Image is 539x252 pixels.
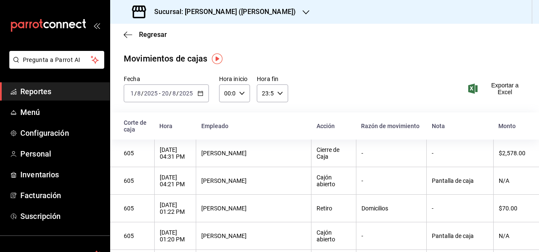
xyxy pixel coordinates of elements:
[160,229,191,243] div: [DATE] 01:20 PM
[219,76,250,82] label: Hora inicio
[139,31,167,39] span: Regresar
[144,90,158,97] input: ----
[20,210,103,222] span: Suscripción
[317,229,350,243] div: Cajón abierto
[361,177,421,184] div: -
[161,90,169,97] input: --
[201,205,306,212] div: [PERSON_NAME]
[124,177,149,184] div: 605
[196,112,311,140] th: Empleado
[172,90,176,97] input: --
[20,106,103,118] span: Menú
[176,90,179,97] span: /
[134,90,137,97] span: /
[201,177,306,184] div: [PERSON_NAME]
[499,150,525,157] div: $2,578.00
[201,232,306,239] div: [PERSON_NAME]
[356,112,426,140] th: Razón de movimiento
[160,202,191,215] div: [DATE] 01:22 PM
[427,112,494,140] th: Nota
[499,232,525,239] div: N/A
[201,150,306,157] div: [PERSON_NAME]
[20,169,103,180] span: Inventarios
[6,62,104,70] a: Pregunta a Parrot AI
[432,177,488,184] div: Pantalla de caja
[493,112,539,140] th: Monto
[124,52,208,65] div: Movimientos de cajas
[160,174,191,188] div: [DATE] 04:21 PM
[361,150,421,157] div: -
[124,150,149,157] div: 605
[124,31,167,39] button: Regresar
[154,112,196,140] th: Hora
[159,90,161,97] span: -
[257,76,288,82] label: Hora fin
[20,190,103,201] span: Facturación
[124,232,149,239] div: 605
[317,205,350,212] div: Retiro
[179,90,193,97] input: ----
[20,127,103,139] span: Configuración
[212,53,222,64] img: Tooltip marker
[147,7,296,17] h3: Sucursal: [PERSON_NAME] ([PERSON_NAME])
[9,51,104,69] button: Pregunta a Parrot AI
[499,205,525,212] div: $70.00
[137,90,141,97] input: --
[361,232,421,239] div: -
[317,174,350,188] div: Cajón abierto
[130,90,134,97] input: --
[311,112,356,140] th: Acción
[499,177,525,184] div: N/A
[317,146,350,160] div: Cierre de Caja
[169,90,172,97] span: /
[160,146,191,160] div: [DATE] 04:31 PM
[432,150,488,157] div: -
[93,22,100,29] button: open_drawer_menu
[361,205,421,212] div: Domicilios
[470,82,525,95] button: Exportar a Excel
[20,148,103,160] span: Personal
[124,76,209,82] label: Fecha
[432,205,488,212] div: -
[20,86,103,97] span: Reportes
[124,205,149,212] div: 605
[432,232,488,239] div: Pantalla de caja
[110,112,154,140] th: Corte de caja
[23,56,91,64] span: Pregunta a Parrot AI
[141,90,144,97] span: /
